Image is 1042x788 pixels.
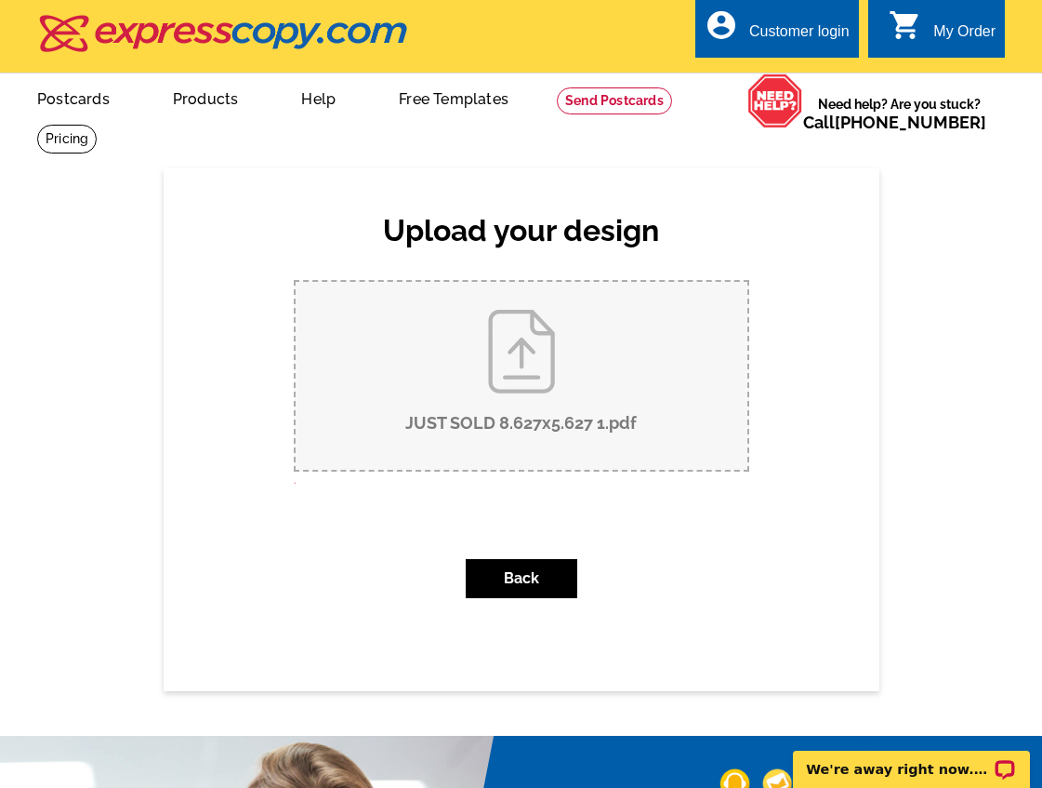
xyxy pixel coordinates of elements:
i: account_circle [705,8,738,42]
i: shopping_cart [889,8,922,42]
span: Call [803,113,986,132]
a: Postcards [7,75,139,119]
div: My Order [933,23,996,49]
h2: Upload your design [275,213,768,248]
a: [PHONE_NUMBER] [835,113,986,132]
img: help [747,73,803,128]
iframe: LiveChat chat widget [781,729,1042,788]
p: . [294,472,749,488]
a: Free Templates [369,75,538,119]
div: Customer login [749,23,850,49]
a: account_circle Customer login [705,20,850,44]
a: Help [271,75,365,119]
button: Back [466,559,577,598]
a: shopping_cart My Order [889,20,996,44]
a: Products [143,75,269,119]
span: Need help? Are you stuck? [803,95,996,132]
